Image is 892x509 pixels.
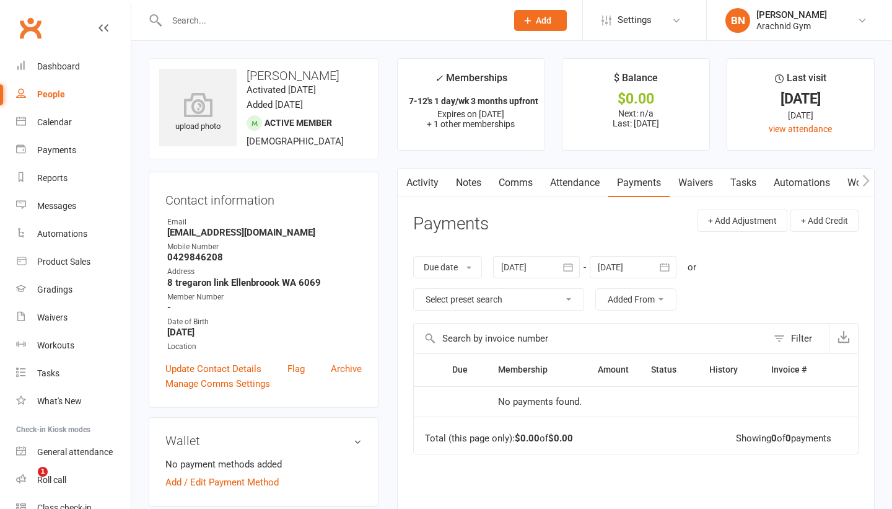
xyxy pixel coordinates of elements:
[165,188,362,207] h3: Contact information
[16,81,131,108] a: People
[435,73,443,84] i: ✓
[165,475,279,490] a: Add / Edit Payment Method
[16,192,131,220] a: Messages
[37,173,68,183] div: Reports
[331,361,362,376] a: Archive
[167,266,362,278] div: Address
[441,354,488,386] th: Due
[37,89,65,99] div: People
[548,433,573,444] strong: $0.00
[265,118,332,128] span: Active member
[756,20,827,32] div: Arachnid Gym
[618,6,652,34] span: Settings
[722,169,765,197] a: Tasks
[515,433,540,444] strong: $0.00
[771,433,777,444] strong: 0
[12,467,42,497] iframe: Intercom live chat
[247,99,303,110] time: Added [DATE]
[614,70,658,92] div: $ Balance
[165,457,362,472] li: No payment methods added
[16,466,131,494] a: Roll call
[595,288,676,311] button: Added From
[167,291,362,303] div: Member Number
[167,341,362,353] div: Location
[738,108,863,122] div: [DATE]
[37,61,80,71] div: Dashboard
[167,216,362,228] div: Email
[487,386,640,417] td: No payments found.
[640,354,698,386] th: Status
[698,354,760,386] th: History
[37,368,59,378] div: Tasks
[398,169,447,197] a: Activity
[37,117,72,127] div: Calendar
[247,136,344,147] span: [DEMOGRAPHIC_DATA]
[247,84,316,95] time: Activated [DATE]
[670,169,722,197] a: Waivers
[16,220,131,248] a: Automations
[37,229,87,239] div: Automations
[409,96,538,106] strong: 7-12's 1 day/wk 3 months upfront
[167,227,362,238] strong: [EMAIL_ADDRESS][DOMAIN_NAME]
[16,248,131,276] a: Product Sales
[541,169,608,197] a: Attendance
[425,433,573,444] div: Total (this page only): of
[37,340,74,350] div: Workouts
[775,70,826,92] div: Last visit
[37,257,90,267] div: Product Sales
[163,12,498,29] input: Search...
[725,8,750,33] div: BN
[447,169,490,197] a: Notes
[413,256,482,278] button: Due date
[16,108,131,136] a: Calendar
[736,433,831,444] div: Showing of payments
[37,396,82,406] div: What's New
[738,92,863,105] div: [DATE]
[760,354,831,386] th: Invoice #
[16,438,131,466] a: General attendance kiosk mode
[785,433,791,444] strong: 0
[769,124,832,134] a: view attendance
[487,354,575,386] th: Membership
[514,10,567,31] button: Add
[16,360,131,387] a: Tasks
[37,475,66,485] div: Roll call
[490,169,541,197] a: Comms
[427,119,515,129] span: + 1 other memberships
[38,467,48,477] span: 1
[574,92,698,105] div: $0.00
[37,312,68,322] div: Waivers
[16,304,131,332] a: Waivers
[16,332,131,360] a: Workouts
[37,447,113,457] div: General attendance
[167,252,362,263] strong: 0429846208
[435,70,507,93] div: Memberships
[159,69,368,82] h3: [PERSON_NAME]
[437,109,504,119] span: Expires on [DATE]
[37,201,76,211] div: Messages
[167,277,362,288] strong: 8 tregaron link Ellenbroook WA 6069
[167,241,362,253] div: Mobile Number
[159,92,237,133] div: upload photo
[767,324,829,353] button: Filter
[791,331,812,346] div: Filter
[790,210,859,232] button: + Add Credit
[37,145,76,155] div: Payments
[167,302,362,313] strong: -
[16,53,131,81] a: Dashboard
[574,108,698,128] p: Next: n/a Last: [DATE]
[167,316,362,328] div: Date of Birth
[414,324,767,353] input: Search by invoice number
[16,387,131,415] a: What's New
[16,136,131,164] a: Payments
[536,15,551,25] span: Add
[167,327,362,338] strong: [DATE]
[697,210,787,232] button: + Add Adjustment
[287,361,305,376] a: Flag
[165,361,261,376] a: Update Contact Details
[16,276,131,304] a: Gradings
[608,169,670,197] a: Payments
[688,260,696,275] div: or
[413,215,489,234] h3: Payments
[575,354,640,386] th: Amount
